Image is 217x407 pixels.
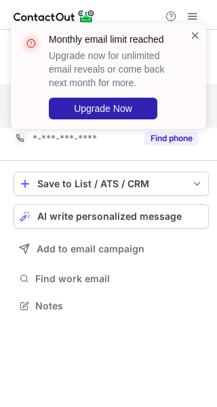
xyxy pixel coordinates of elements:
[37,178,185,189] div: Save to List / ATS / CRM
[49,33,174,46] header: Monthly email limit reached
[14,204,209,229] button: AI write personalized message
[14,296,209,315] button: Notes
[35,273,203,285] span: Find work email
[37,244,144,254] span: Add to email campaign
[49,98,157,119] button: Upgrade Now
[14,172,209,196] button: save-profile-one-click
[37,211,182,222] span: AI write personalized message
[14,8,95,24] img: ContactOut v5.3.10
[20,33,42,54] img: error
[35,300,203,312] span: Notes
[14,269,209,288] button: Find work email
[14,237,209,261] button: Add to email campaign
[74,103,132,114] span: Upgrade Now
[49,49,174,90] p: Upgrade now for unlimited email reveals or come back next month for more.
